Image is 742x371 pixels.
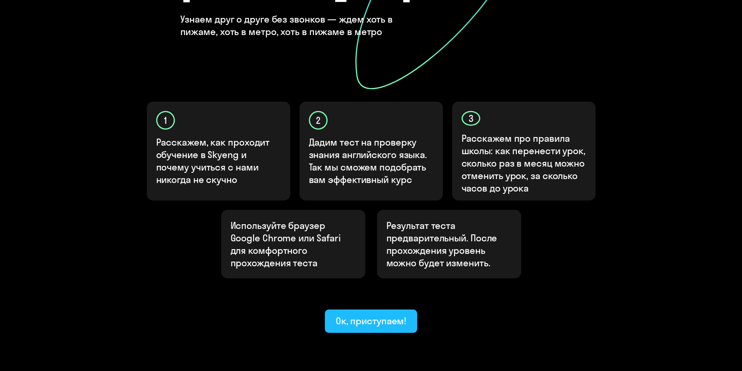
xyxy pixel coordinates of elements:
div: Ок, приступаем! [336,315,407,327]
h4: Узнаем друг о друге без звонков — ждем хоть в пижаме, хоть в метро, хоть в пижаме в метро [180,13,432,38]
button: Ок, приступаем! [325,309,418,333]
p: Используйте браузер Google Chrome или Safari для комфортного прохождения теста [231,219,356,269]
p: Расскажем про правила школы: как перенести урок, сколько раз в месяц можно отменить урок, за скол... [462,132,587,194]
p: Расскажем, как проходит обучение в Skyeng и почему учиться с нами никогда не скучно [156,136,282,186]
div: 2 [309,111,328,130]
div: 1 [156,111,175,130]
p: Дадим тест на проверку знания английского языка. Так мы сможем подобрать вам эффективный курс [309,136,434,186]
p: Результат теста предварительный. После прохождения уровень можно будет изменить. [386,219,512,269]
div: 3 [462,111,480,126]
